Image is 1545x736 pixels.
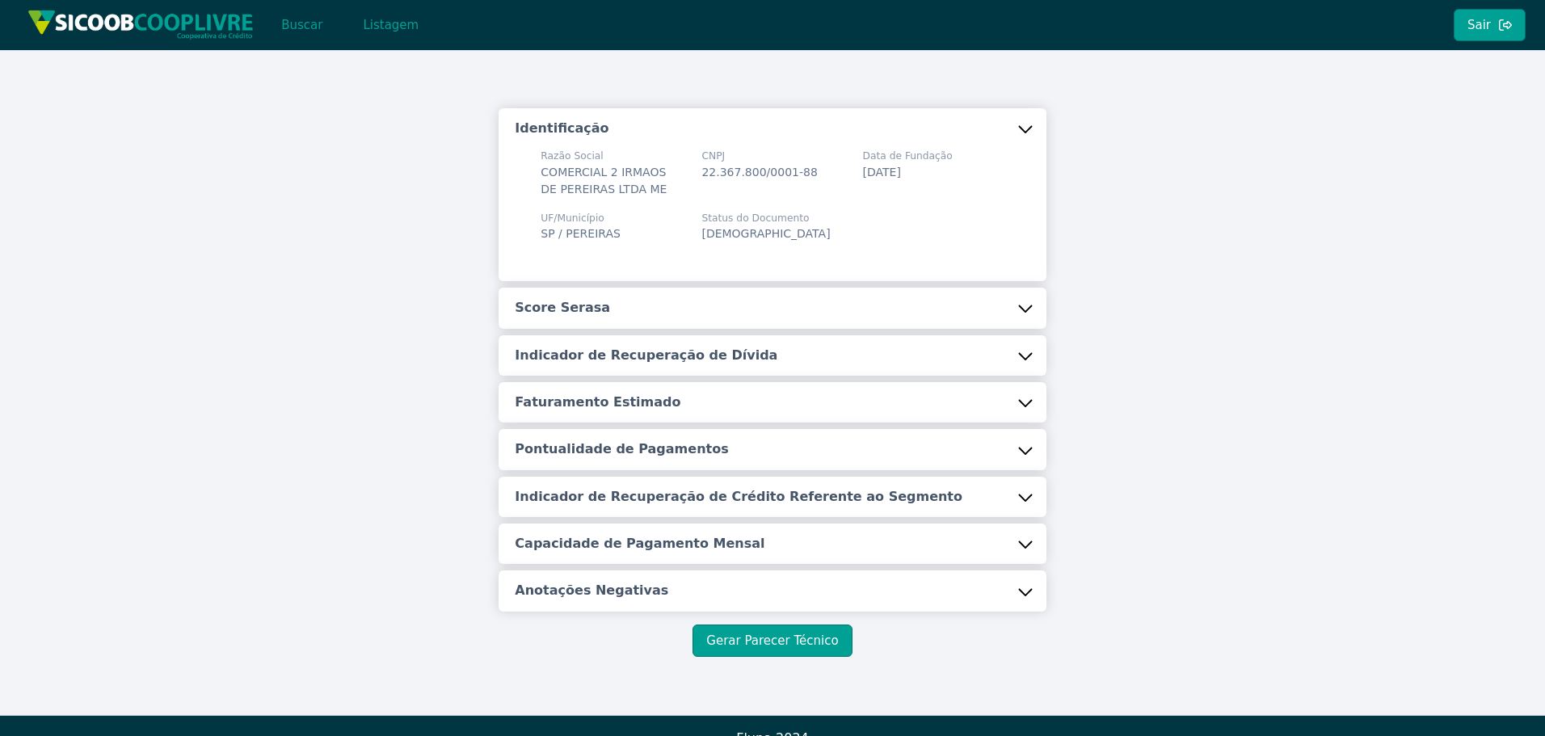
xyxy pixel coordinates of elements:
img: img/sicoob_cooplivre.png [27,10,254,40]
button: Identificação [499,108,1046,149]
span: [DEMOGRAPHIC_DATA] [701,227,830,240]
button: Listagem [349,9,432,41]
span: COMERCIAL 2 IRMAOS DE PEREIRAS LTDA ME [541,166,667,196]
h5: Indicador de Recuperação de Crédito Referente ao Segmento [515,488,962,506]
h5: Score Serasa [515,299,610,317]
span: 22.367.800/0001-88 [701,166,817,179]
button: Indicador de Recuperação de Crédito Referente ao Segmento [499,477,1046,517]
button: Buscar [267,9,336,41]
span: UF/Município [541,211,621,225]
span: [DATE] [863,166,901,179]
button: Anotações Negativas [499,570,1046,611]
button: Faturamento Estimado [499,382,1046,423]
span: Razão Social [541,149,682,163]
span: CNPJ [701,149,817,163]
h5: Faturamento Estimado [515,393,680,411]
h5: Indicador de Recuperação de Dívida [515,347,777,364]
button: Score Serasa [499,288,1046,328]
button: Capacidade de Pagamento Mensal [499,524,1046,564]
h5: Anotações Negativas [515,582,668,599]
button: Pontualidade de Pagamentos [499,429,1046,469]
button: Sair [1454,9,1526,41]
h5: Capacidade de Pagamento Mensal [515,535,764,553]
span: SP / PEREIRAS [541,227,621,240]
span: Status do Documento [701,211,830,225]
button: Gerar Parecer Técnico [693,625,852,657]
span: Data de Fundação [863,149,953,163]
button: Indicador de Recuperação de Dívida [499,335,1046,376]
h5: Pontualidade de Pagamentos [515,440,728,458]
h5: Identificação [515,120,608,137]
